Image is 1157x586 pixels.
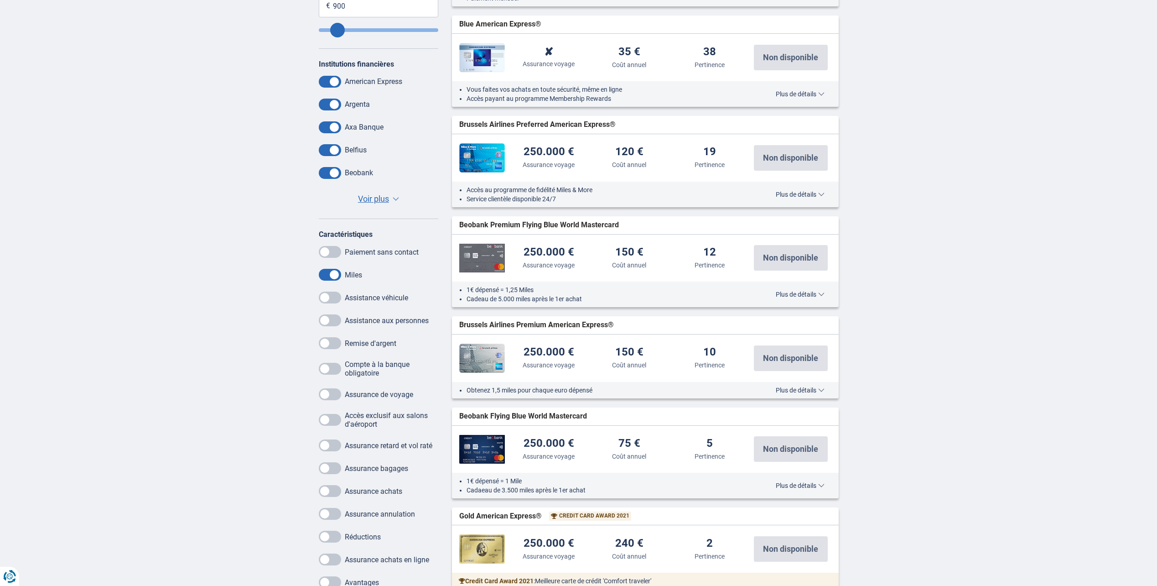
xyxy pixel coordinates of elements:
[551,512,629,520] a: Credit Card Award 2021
[695,552,725,561] div: Pertinence
[459,534,505,563] img: American Express
[763,545,818,553] span: Non disponible
[459,244,505,272] img: Beobank
[612,452,646,461] div: Coût annuel
[345,271,362,279] label: Miles
[523,160,575,169] div: Assurance voyage
[754,45,828,70] button: Non disponible
[776,482,825,489] span: Plus de détails
[754,245,828,271] button: Non disponible
[345,100,370,109] label: Argenta
[695,160,725,169] div: Pertinence
[524,146,574,158] div: 250.000 €
[524,438,574,450] div: 250.000 €
[326,1,330,11] span: €
[776,291,825,298] span: Plus de détails
[612,160,646,169] div: Coût annuel
[345,123,384,131] label: Axa Banque
[345,487,402,496] label: Assurance achats
[769,90,831,98] button: Plus de détails
[523,452,575,461] div: Assurance voyage
[703,346,716,359] div: 10
[612,552,646,561] div: Coût annuel
[754,436,828,462] button: Non disponible
[618,46,640,58] div: 35 €
[703,146,716,158] div: 19
[769,482,831,489] button: Plus de détails
[345,510,415,518] label: Assurance annulation
[345,464,408,473] label: Assurance bagages
[459,19,541,30] span: Blue American Express®
[763,254,818,262] span: Non disponible
[523,361,575,370] div: Assurance voyage
[524,346,574,359] div: 250.000 €
[612,261,646,270] div: Coût annuel
[459,411,587,422] span: Beobank Flying Blue World Mastercard
[769,291,831,298] button: Plus de détails
[763,445,818,453] span: Non disponible
[615,346,643,359] div: 150 €
[706,538,713,550] div: 2
[612,361,646,370] div: Coût annuel
[769,191,831,198] button: Plus de détails
[345,293,408,302] label: Assistance véhicule
[754,536,828,562] button: Non disponible
[769,387,831,394] button: Plus de détails
[754,145,828,171] button: Non disponible
[618,438,640,450] div: 75 €
[459,120,616,130] span: Brussels Airlines Preferred American Express®
[459,511,542,522] span: Gold American Express®
[459,435,505,464] img: Beobank
[776,387,825,393] span: Plus de détails
[467,386,748,395] li: Obtenez 1,5 miles pour chaque euro dépensé
[703,246,716,259] div: 12
[776,191,825,198] span: Plus de détails
[459,344,505,373] img: American Express
[459,220,619,230] span: Beobank Premium Flying Blue World Mastercard
[319,230,373,239] label: Caractéristiques
[467,94,748,103] li: Accès payant au programme Membership Rewards
[345,339,396,348] label: Remise d'argent
[452,576,755,586] div: :
[524,538,574,550] div: 250.000 €
[345,168,373,177] label: Beobank
[459,43,505,72] img: American Express
[345,411,439,429] label: Accès exclusif aux salons d'aéroport
[467,85,748,94] li: Vous faites vos achats en toute sécurité, même en ligne
[345,555,429,564] label: Assurance achats en ligne
[345,248,419,256] label: Paiement sans contact
[319,60,394,68] label: Institutions financières
[523,552,575,561] div: Assurance voyage
[763,354,818,362] span: Non disponible
[615,246,643,259] div: 150 €
[345,360,439,377] label: Compte à la banque obligatoire
[524,246,574,259] div: 250.000 €
[544,47,553,58] div: ✘
[695,261,725,270] div: Pertinence
[459,320,614,330] span: Brussels Airlines Premium American Express®
[706,438,713,450] div: 5
[615,146,643,158] div: 120 €
[763,53,818,62] span: Non disponible
[695,60,725,69] div: Pertinence
[703,46,716,58] div: 38
[319,28,439,32] input: Annualfee
[523,59,575,68] div: Assurance voyage
[459,143,505,173] img: American Express
[345,533,381,541] label: Réductions
[459,576,534,586] a: Credit Card Award 2021
[467,294,748,303] li: Cadeau de 5.000 miles après le 1er achat
[345,316,429,325] label: Assistance aux personnes
[467,194,748,204] li: Service clientèle disponible 24/7
[358,193,389,205] span: Voir plus
[467,486,748,495] li: Cadaeau de 3.500 miles après le 1er achat
[776,91,825,97] span: Plus de détails
[467,476,748,486] li: 1€ dépensé = 1 Mile
[763,154,818,162] span: Non disponible
[345,441,432,450] label: Assurance retard et vol raté
[615,538,643,550] div: 240 €
[345,146,367,154] label: Belfius
[393,197,399,201] span: ▼
[355,193,402,205] button: Voir plus ▼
